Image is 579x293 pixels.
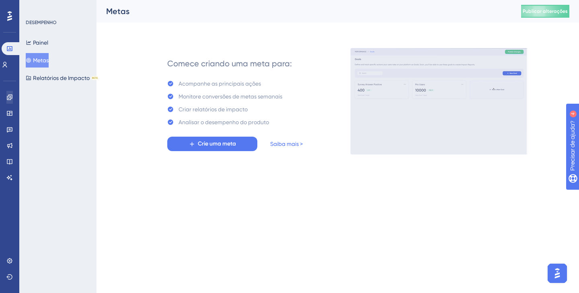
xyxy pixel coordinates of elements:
[167,59,292,68] font: Comece criando uma meta para:
[26,35,48,50] button: Painel
[26,53,49,68] button: Metas
[179,119,269,125] font: Analisar o desempenho do produto
[75,5,77,9] font: 4
[106,6,129,16] font: Metas
[521,5,569,18] button: Publicar alterações
[523,8,568,14] font: Publicar alterações
[350,48,528,155] img: 4ba7ac607e596fd2f9ec34f7978dce69.gif
[167,137,257,151] button: Crie uma meta
[179,80,261,87] font: Acompanhe as principais ações
[19,4,69,10] font: Precisar de ajuda?
[179,106,248,113] font: Criar relatórios de impacto
[270,141,303,147] font: Saiba mais >
[179,93,282,100] font: Monitore conversões de metas semanais
[26,71,99,85] button: Relatórios de ImpactoBETA
[92,76,98,79] font: BETA
[33,75,90,81] font: Relatórios de Impacto
[33,39,48,46] font: Painel
[270,139,303,149] a: Saiba mais >
[26,20,57,25] font: DESEMPENHO
[33,57,49,64] font: Metas
[198,140,236,147] font: Crie uma meta
[545,261,569,285] iframe: Iniciador do Assistente de IA do UserGuiding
